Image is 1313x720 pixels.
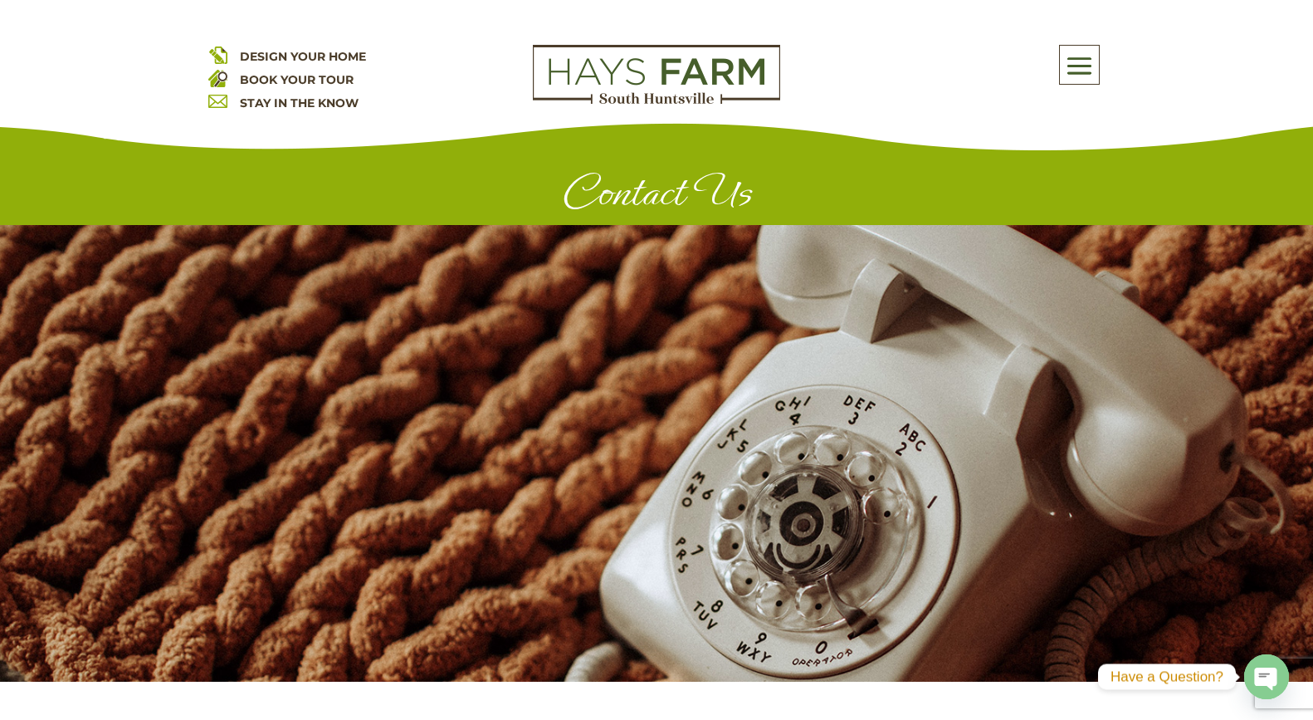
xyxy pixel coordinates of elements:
[240,96,359,110] a: STAY IN THE KNOW
[208,68,227,87] img: book your home tour
[533,93,780,108] a: hays farm homes huntsville development
[240,72,354,87] a: BOOK YOUR TOUR
[208,168,1105,225] h1: Contact Us
[533,45,780,105] img: Logo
